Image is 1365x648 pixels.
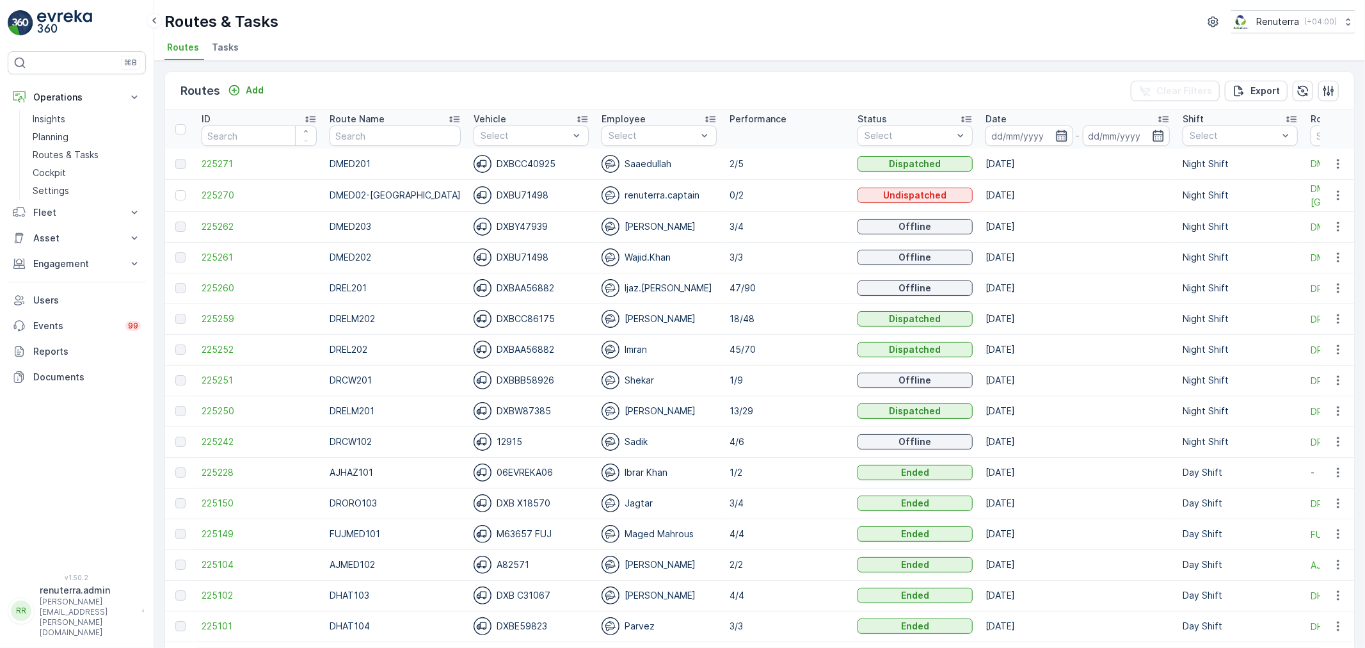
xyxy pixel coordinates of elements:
button: Export [1225,81,1288,101]
a: 225102 [202,589,317,602]
p: 3/4 [730,220,845,233]
p: Offline [899,435,932,448]
p: Offline [899,220,932,233]
p: DRORO103 [330,497,461,510]
div: DXBBB58926 [474,371,589,389]
p: Ended [901,589,929,602]
p: renuterra.admin [40,584,136,597]
p: Export [1250,85,1280,97]
p: Engagement [33,257,120,270]
p: Fleet [33,206,120,219]
div: Toggle Row Selected [175,344,186,355]
img: svg%3e [602,587,619,604]
p: Employee [602,113,646,126]
p: AJMED102 [330,558,461,571]
div: 12915 [474,433,589,451]
p: Night Shift [1183,312,1298,325]
img: svg%3e [474,341,491,359]
a: Cockpit [28,164,146,182]
div: Shekar [602,371,717,389]
p: Ended [901,497,929,510]
p: [PERSON_NAME][EMAIL_ADDRESS][PERSON_NAME][DOMAIN_NAME] [40,597,136,638]
a: 225101 [202,620,317,633]
p: DHAT104 [330,620,461,633]
p: Ended [901,620,929,633]
p: DMED203 [330,220,461,233]
button: Dispatched [858,403,973,419]
a: Events99 [8,313,146,339]
p: Routes & Tasks [33,149,99,161]
p: Select [1190,129,1278,142]
div: [PERSON_NAME] [602,587,717,604]
div: Ijaz.[PERSON_NAME] [602,279,717,297]
button: Engagement [8,251,146,277]
p: Day Shift [1183,497,1298,510]
p: Reports [33,345,141,358]
button: Offline [858,434,973,450]
p: DMED201 [330,158,461,170]
button: Fleet [8,200,146,225]
a: 225252 [202,343,317,356]
p: Dispatched [890,343,941,356]
span: 225228 [202,466,317,479]
td: [DATE] [979,396,1176,426]
span: 225251 [202,374,317,387]
span: 225261 [202,251,317,264]
p: Insights [33,113,65,126]
div: DXBU71498 [474,186,589,204]
a: 225150 [202,497,317,510]
img: svg%3e [602,556,619,574]
button: Ended [858,465,973,480]
input: Search [330,126,461,146]
p: Performance [730,113,786,126]
p: Cockpit [33,166,66,179]
p: 1/2 [730,466,845,479]
div: Toggle Row Selected [175,283,186,293]
p: 3/4 [730,497,845,510]
p: 0/2 [730,189,845,202]
img: svg%3e [474,248,491,266]
span: 225104 [202,558,317,571]
img: svg%3e [474,279,491,297]
p: 13/29 [730,405,845,417]
p: DREL201 [330,282,461,295]
div: Toggle Row Selected [175,498,186,508]
div: Toggle Row Selected [175,621,186,631]
p: DRELM201 [330,405,461,417]
td: [DATE] [979,365,1176,396]
img: svg%3e [602,464,619,482]
img: svg%3e [474,494,491,512]
p: DREL202 [330,343,461,356]
span: 225271 [202,158,317,170]
p: Night Shift [1183,435,1298,448]
p: Day Shift [1183,620,1298,633]
p: FUJMED101 [330,528,461,540]
p: 18/48 [730,312,845,325]
p: Renuterra [1256,15,1299,28]
td: [DATE] [979,457,1176,488]
span: 225259 [202,312,317,325]
div: renuterra.captain [602,186,717,204]
p: DRCW102 [330,435,461,448]
p: Night Shift [1183,189,1298,202]
div: DXBE59823 [474,617,589,635]
p: 45/70 [730,343,845,356]
a: 225250 [202,405,317,417]
img: svg%3e [602,402,619,420]
p: Offline [899,374,932,387]
p: Night Shift [1183,343,1298,356]
p: 4/4 [730,589,845,602]
img: svg%3e [474,402,491,420]
p: Offline [899,282,932,295]
img: svg%3e [602,371,619,389]
img: svg%3e [474,587,491,604]
p: 4/4 [730,528,845,540]
div: DXBY47939 [474,218,589,236]
img: svg%3e [602,310,619,328]
a: Planning [28,128,146,146]
div: Toggle Row Selected [175,190,186,200]
div: Toggle Row Selected [175,314,186,324]
p: Date [986,113,1007,126]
